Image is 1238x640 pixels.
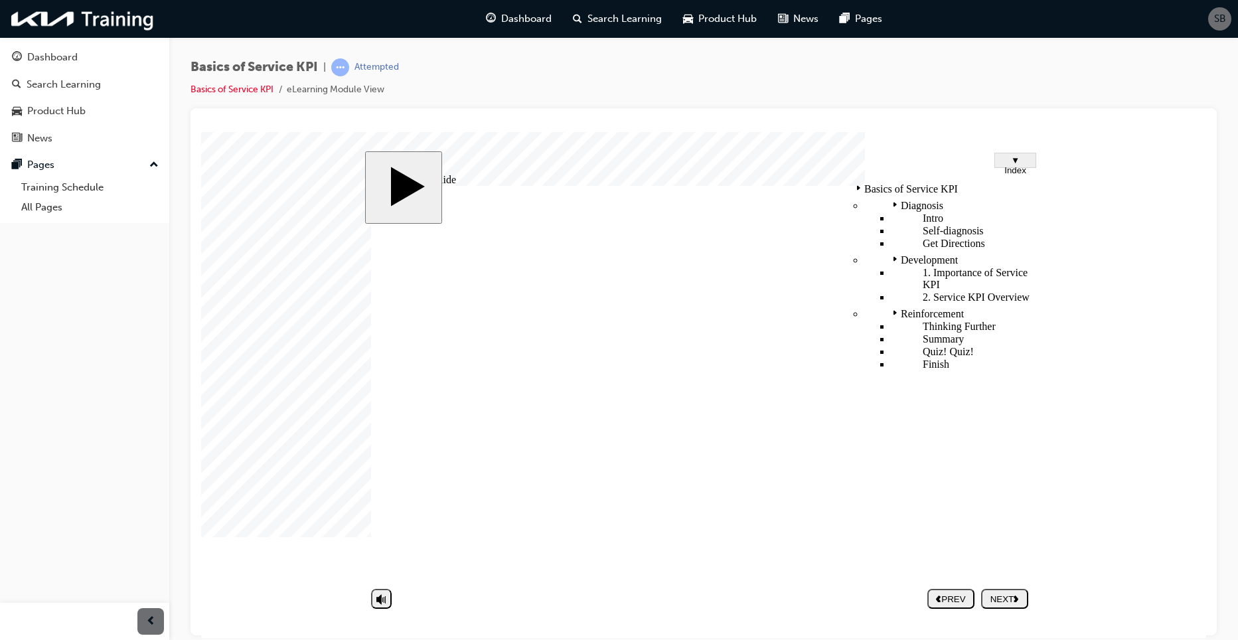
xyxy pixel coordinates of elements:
span: prev-icon [146,613,156,630]
button: Pages [5,153,164,177]
a: news-iconNews [767,5,829,33]
button: SB [1208,7,1231,31]
div: Attempted [354,61,399,74]
div: News [27,131,52,146]
a: Search Learning [5,72,164,97]
span: Pages [855,11,882,27]
img: kia-training [7,5,159,33]
div: Search Learning [27,77,101,92]
div: Dashboard [27,50,78,65]
span: learningRecordVerb_ATTEMPT-icon [331,58,349,76]
span: car-icon [12,106,22,118]
span: search-icon [573,11,582,27]
span: | [323,60,326,75]
span: guage-icon [486,11,496,27]
a: Training Schedule [16,177,164,198]
a: search-iconSearch Learning [562,5,672,33]
div: Product Hub [27,104,86,119]
span: pages-icon [840,11,850,27]
a: Product Hub [5,99,164,123]
span: pages-icon [12,159,22,171]
a: guage-iconDashboard [475,5,562,33]
div: Pages [27,157,54,173]
a: pages-iconPages [829,5,893,33]
span: news-icon [12,133,22,145]
a: Dashboard [5,45,164,70]
span: car-icon [683,11,693,27]
li: eLearning Module View [287,82,384,98]
span: News [793,11,818,27]
span: Basics of Service KPI [191,60,318,75]
span: search-icon [12,79,21,91]
span: up-icon [149,157,159,174]
span: SB [1214,11,1226,27]
span: guage-icon [12,52,22,64]
a: car-iconProduct Hub [672,5,767,33]
span: Product Hub [698,11,757,27]
span: Dashboard [501,11,552,27]
a: Basics of Service KPI [191,84,273,95]
a: News [5,126,164,151]
div: Basics of Service KPI Start Course [164,19,841,487]
button: DashboardSearch LearningProduct HubNews [5,42,164,153]
button: Start [164,19,241,92]
span: news-icon [778,11,788,27]
span: Search Learning [587,11,662,27]
a: All Pages [16,197,164,218]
